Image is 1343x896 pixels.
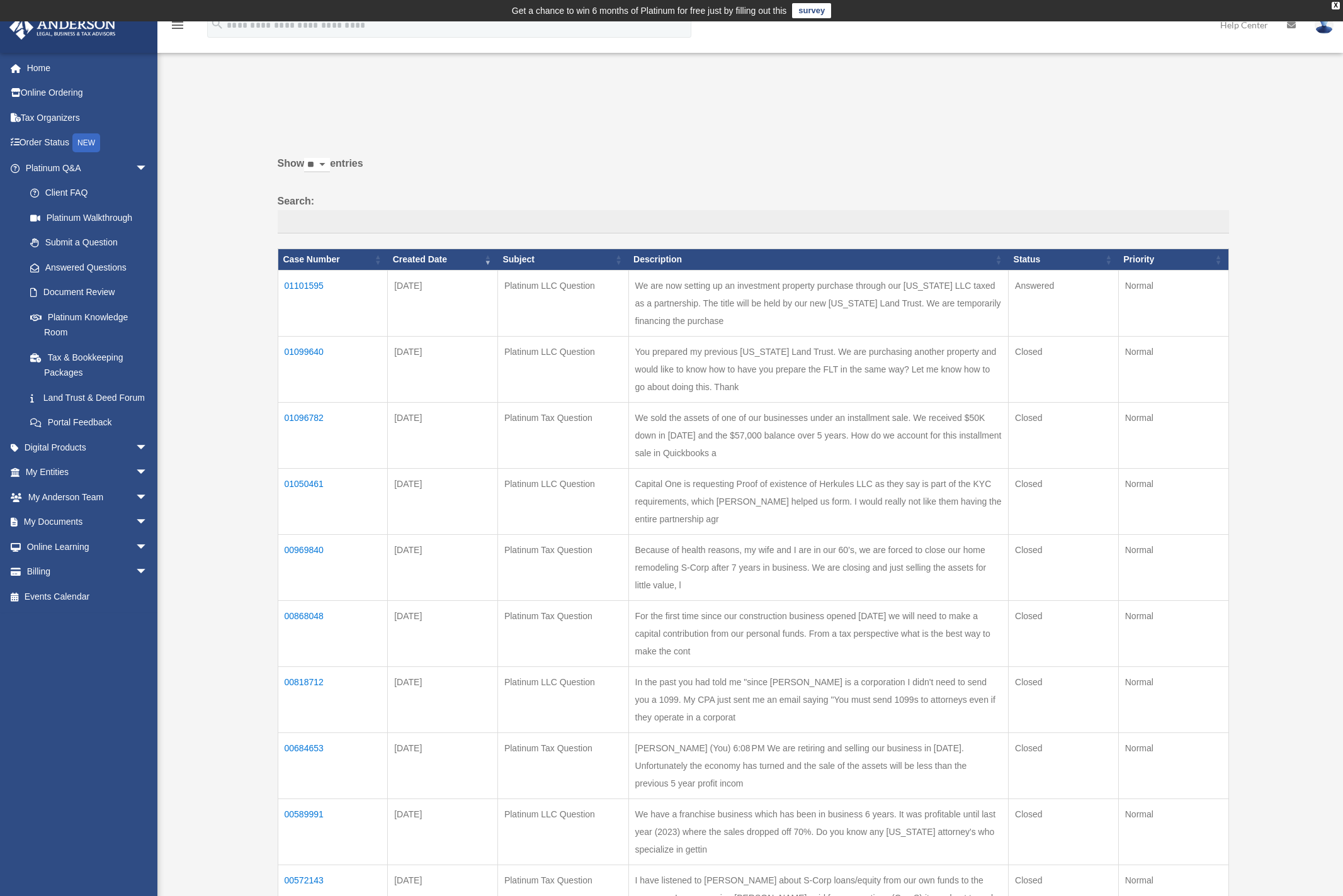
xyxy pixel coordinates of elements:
[278,799,388,865] td: 00589991
[497,469,628,535] td: Platinum LLC Question
[628,799,1009,865] td: We have a franchise business which has been in business 6 years. It was profitable until last yea...
[1118,469,1228,535] td: Normal
[210,17,224,31] i: search
[388,601,498,667] td: [DATE]
[792,3,831,18] a: survey
[9,510,167,535] a: My Documentsarrow_drop_down
[1118,667,1228,733] td: Normal
[278,249,388,271] th: Case Number: activate to sort column ascending
[1118,249,1228,271] th: Priority: activate to sort column ascending
[497,601,628,667] td: Platinum Tax Question
[18,280,161,305] a: Document Review
[628,271,1009,337] td: We are now setting up an investment property purchase through our [US_STATE] LLC taxed as a partn...
[278,667,388,733] td: 00818712
[9,534,167,559] a: Online Learningarrow_drop_down
[1009,799,1119,865] td: Closed
[278,733,388,799] td: 00684653
[18,305,161,345] a: Platinum Knowledge Room
[278,271,388,337] td: 01101595
[135,435,161,461] span: arrow_drop_down
[170,22,185,33] a: menu
[1009,403,1119,469] td: Closed
[1315,16,1334,34] img: User Pic
[18,345,161,385] a: Tax & Bookkeeping Packages
[1118,403,1228,469] td: Normal
[497,799,628,865] td: Platinum LLC Question
[497,271,628,337] td: Platinum LLC Question
[388,249,498,271] th: Created Date: activate to sort column ascending
[1009,337,1119,403] td: Closed
[9,81,167,106] a: Online Ordering
[497,667,628,733] td: Platinum LLC Question
[628,337,1009,403] td: You prepared my previous [US_STATE] Land Trust. We are purchasing another property and would like...
[278,601,388,667] td: 00868048
[1118,337,1228,403] td: Normal
[6,15,120,40] img: Anderson Advisors Platinum Portal
[135,510,161,535] span: arrow_drop_down
[1009,469,1119,535] td: Closed
[388,667,498,733] td: [DATE]
[1118,601,1228,667] td: Normal
[278,469,388,535] td: 01050461
[1009,601,1119,667] td: Closed
[278,535,388,601] td: 00969840
[135,534,161,560] span: arrow_drop_down
[135,460,161,486] span: arrow_drop_down
[9,435,167,460] a: Digital Productsarrow_drop_down
[170,18,185,33] i: menu
[135,484,161,510] span: arrow_drop_down
[497,733,628,799] td: Platinum Tax Question
[628,249,1009,271] th: Description: activate to sort column ascending
[9,460,167,485] a: My Entitiesarrow_drop_down
[497,337,628,403] td: Platinum LLC Question
[9,584,167,609] a: Events Calendar
[1332,2,1340,9] div: close
[9,155,161,181] a: Platinum Q&Aarrow_drop_down
[628,667,1009,733] td: In the past you had told me "since [PERSON_NAME] is a corporation I didn't need to send you a 109...
[72,133,100,152] div: NEW
[628,733,1009,799] td: [PERSON_NAME] (You) 6:08 PM We are retiring and selling our business in [DATE]. Unfortunately the...
[628,403,1009,469] td: We sold the assets of one of our businesses under an installment sale. We received $50K down in [...
[628,601,1009,667] td: For the first time since our construction business opened [DATE] we will need to make a capital c...
[18,410,161,435] a: Portal Feedback
[304,158,330,172] select: Showentries
[278,155,1229,185] label: Show entries
[278,193,1229,234] label: Search:
[1118,733,1228,799] td: Normal
[388,271,498,337] td: [DATE]
[628,469,1009,535] td: Capital One is requesting Proof of existence of Herkules LLC as they say is part of the KYC requi...
[388,799,498,865] td: [DATE]
[9,130,167,156] a: Order StatusNEW
[497,403,628,469] td: Platinum Tax Question
[388,469,498,535] td: [DATE]
[388,337,498,403] td: [DATE]
[1118,535,1228,601] td: Normal
[278,337,388,403] td: 01099640
[1118,799,1228,865] td: Normal
[9,55,167,81] a: Home
[1009,733,1119,799] td: Closed
[135,559,161,585] span: arrow_drop_down
[9,559,167,585] a: Billingarrow_drop_down
[278,403,388,469] td: 01096782
[388,733,498,799] td: [DATE]
[18,385,161,410] a: Land Trust & Deed Forum
[388,403,498,469] td: [DATE]
[9,484,167,510] a: My Anderson Teamarrow_drop_down
[18,230,161,255] a: Submit a Question
[1118,271,1228,337] td: Normal
[497,249,628,271] th: Subject: activate to sort column ascending
[18,255,154,280] a: Answered Questions
[1009,249,1119,271] th: Status: activate to sort column ascending
[278,210,1229,234] input: Search:
[388,535,498,601] td: [DATE]
[628,535,1009,601] td: Because of health reasons, my wife and I are in our 60’s, we are forced to close our home remodel...
[18,205,161,230] a: Platinum Walkthrough
[18,181,161,206] a: Client FAQ
[1009,535,1119,601] td: Closed
[1009,667,1119,733] td: Closed
[497,535,628,601] td: Platinum Tax Question
[9,105,167,130] a: Tax Organizers
[135,155,161,181] span: arrow_drop_down
[512,3,787,18] div: Get a chance to win 6 months of Platinum for free just by filling out this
